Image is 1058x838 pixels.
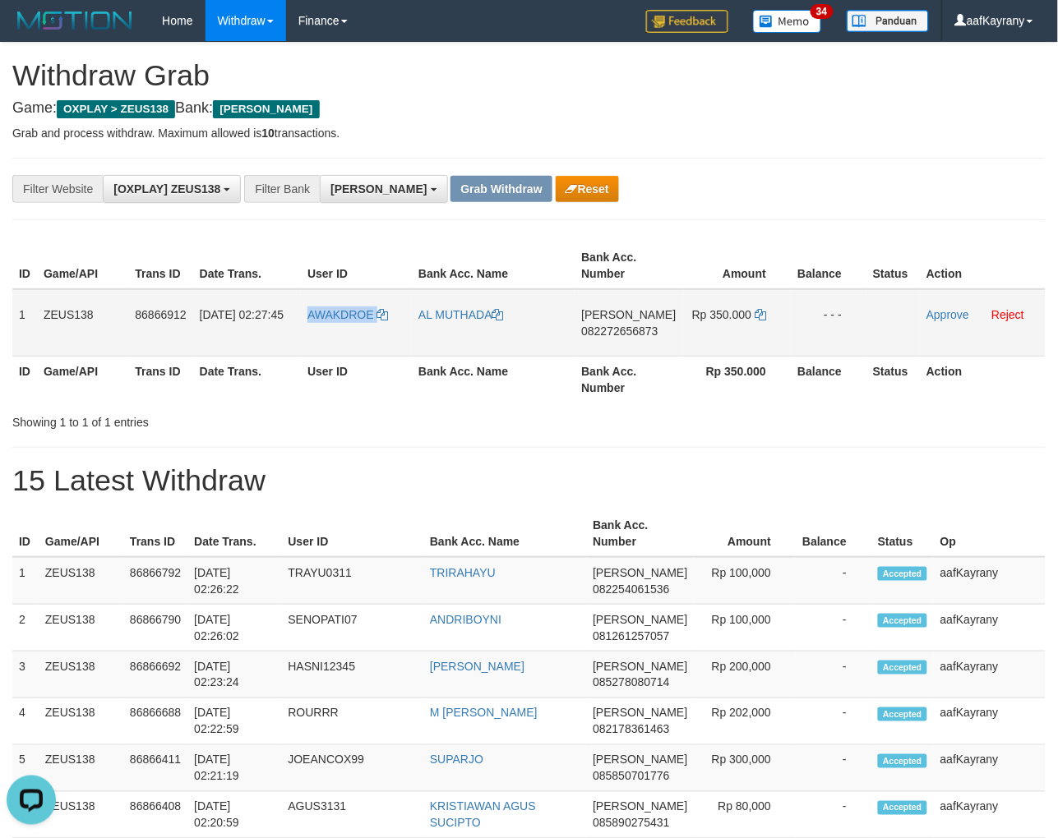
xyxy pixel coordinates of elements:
th: Trans ID [128,356,192,403]
td: - [796,557,871,605]
td: [DATE] 02:22:59 [187,698,281,745]
img: panduan.png [847,10,929,32]
a: SUPARJO [430,753,483,767]
td: Rp 100,000 [695,557,797,605]
span: Rp 350.000 [692,308,751,321]
td: 2 [12,605,39,652]
th: Date Trans. [193,242,301,289]
th: Action [920,356,1046,403]
span: Copy 082254061536 to clipboard [593,582,669,596]
a: M [PERSON_NAME] [430,707,538,720]
span: Accepted [878,567,927,581]
td: [DATE] 02:21:19 [187,745,281,792]
td: ZEUS138 [37,289,128,357]
th: User ID [301,242,412,289]
td: 86866692 [123,652,187,698]
td: Rp 300,000 [695,745,797,792]
td: aafKayrany [934,698,1046,745]
a: AL MUTHADA [418,308,504,321]
td: aafKayrany [934,605,1046,652]
th: Game/API [37,242,128,289]
button: Reset [556,176,619,202]
th: Bank Acc. Number [586,510,694,557]
th: Bank Acc. Name [423,510,586,557]
h1: Withdraw Grab [12,59,1046,92]
th: Op [934,510,1046,557]
span: 34 [811,4,833,19]
span: Accepted [878,754,927,768]
a: Reject [992,308,1025,321]
span: [PERSON_NAME] [593,566,687,579]
td: ZEUS138 [39,557,123,605]
h1: 15 Latest Withdraw [12,464,1046,497]
td: 1 [12,557,39,605]
th: Bank Acc. Name [412,356,575,403]
th: Date Trans. [193,356,301,403]
div: Showing 1 to 1 of 1 entries [12,407,428,431]
span: Copy 082272656873 to clipboard [581,325,658,338]
span: 86866912 [135,308,186,321]
img: Feedback.jpg [646,10,728,33]
th: Status [871,510,934,557]
td: JOEANCOX99 [281,745,423,792]
th: ID [12,356,37,403]
span: OXPLAY > ZEUS138 [57,100,175,118]
span: [OXPLAY] ZEUS138 [113,182,220,196]
th: ID [12,242,37,289]
td: HASNI12345 [281,652,423,698]
span: [PERSON_NAME] [593,707,687,720]
th: Trans ID [123,510,187,557]
td: ZEUS138 [39,652,123,698]
td: 1 [12,289,37,357]
td: 86866790 [123,605,187,652]
th: ID [12,510,39,557]
span: [PERSON_NAME] [581,308,676,321]
span: [PERSON_NAME] [593,660,687,673]
span: [PERSON_NAME] [593,753,687,767]
td: 4 [12,698,39,745]
span: Accepted [878,661,927,675]
span: Copy 082178361463 to clipboard [593,723,669,736]
a: Approve [926,308,969,321]
span: [PERSON_NAME] [213,100,319,118]
td: aafKayrany [934,652,1046,698]
th: Amount [695,510,797,557]
span: Copy 085890275431 to clipboard [593,817,669,830]
td: aafKayrany [934,745,1046,792]
td: 3 [12,652,39,698]
td: SENOPATI07 [281,605,423,652]
th: Balance [796,510,871,557]
span: [DATE] 02:27:45 [200,308,284,321]
span: Accepted [878,707,927,721]
td: - - - [791,289,866,357]
th: Trans ID [128,242,192,289]
th: Bank Acc. Number [575,242,682,289]
button: [OXPLAY] ZEUS138 [103,175,241,203]
td: - [796,605,871,652]
th: Balance [791,356,866,403]
th: Game/API [39,510,123,557]
td: Rp 100,000 [695,605,797,652]
a: Copy 350000 to clipboard [755,308,766,321]
span: AWAKDROE [307,308,374,321]
td: Rp 202,000 [695,698,797,745]
td: TRAYU0311 [281,557,423,605]
th: Date Trans. [187,510,281,557]
th: Status [866,242,920,289]
td: [DATE] 02:26:02 [187,605,281,652]
img: Button%20Memo.svg [753,10,822,33]
h4: Game: Bank: [12,100,1046,117]
th: Bank Acc. Name [412,242,575,289]
th: User ID [281,510,423,557]
td: - [796,745,871,792]
td: aafKayrany [934,557,1046,605]
th: Rp 350.000 [683,356,792,403]
a: AWAKDROE [307,308,389,321]
td: - [796,652,871,698]
th: User ID [301,356,412,403]
td: ROURRR [281,698,423,745]
th: Balance [791,242,866,289]
a: [PERSON_NAME] [430,660,524,673]
a: KRISTIAWAN AGUS SUCIPTO [430,800,536,830]
td: [DATE] 02:26:22 [187,557,281,605]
